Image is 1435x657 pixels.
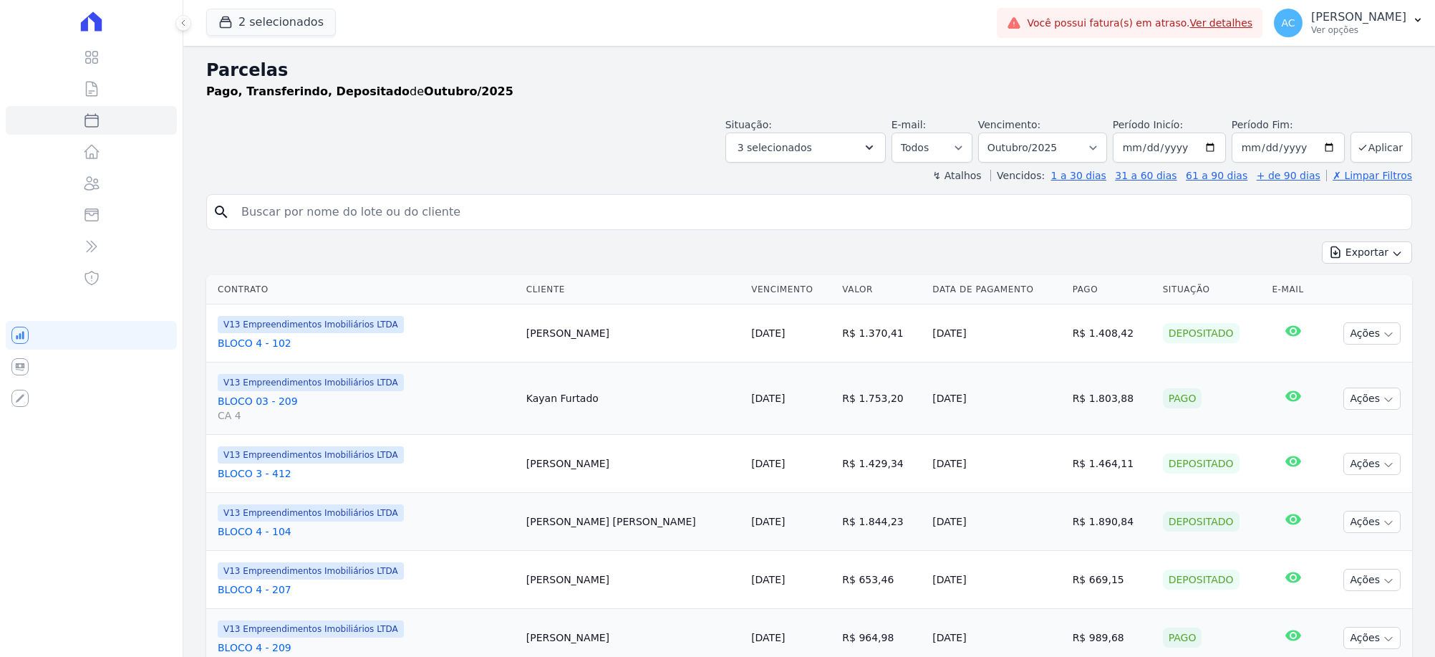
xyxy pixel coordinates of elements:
td: [PERSON_NAME] [521,551,745,609]
a: BLOCO 4 - 104 [218,524,515,539]
a: BLOCO 4 - 207 [218,582,515,597]
button: Ações [1343,511,1401,533]
label: Vencidos: [990,170,1045,181]
strong: Pago, Transferindo, Depositado [206,85,410,98]
span: V13 Empreendimentos Imobiliários LTDA [218,374,404,391]
a: BLOCO 03 - 209CA 4 [218,394,515,423]
td: Kayan Furtado [521,363,745,435]
p: Ver opções [1311,24,1406,36]
span: CA 4 [218,408,515,423]
span: V13 Empreendimentos Imobiliários LTDA [218,504,404,522]
span: 3 selecionados [738,139,812,156]
td: [PERSON_NAME] [521,304,745,363]
a: [DATE] [751,393,785,404]
button: 2 selecionados [206,9,336,36]
th: Contrato [206,275,521,304]
td: [DATE] [927,493,1066,551]
input: Buscar por nome do lote ou do cliente [233,198,1406,226]
div: Pago [1163,628,1202,648]
td: R$ 1.890,84 [1067,493,1157,551]
th: Situação [1157,275,1267,304]
td: R$ 1.753,20 [836,363,927,435]
h2: Parcelas [206,57,1412,83]
button: 3 selecionados [725,133,886,163]
div: Depositado [1163,454,1240,474]
td: [DATE] [927,304,1066,363]
button: Ações [1343,453,1401,475]
td: [PERSON_NAME] [521,435,745,493]
td: [DATE] [927,551,1066,609]
a: 61 a 90 dias [1186,170,1247,181]
td: R$ 1.464,11 [1067,435,1157,493]
span: V13 Empreendimentos Imobiliários LTDA [218,446,404,464]
a: 31 a 60 dias [1115,170,1176,181]
td: R$ 1.844,23 [836,493,927,551]
label: Período Inicío: [1113,119,1183,130]
a: [DATE] [751,574,785,585]
td: R$ 1.803,88 [1067,363,1157,435]
th: E-mail [1266,275,1320,304]
button: Ações [1343,322,1401,345]
td: R$ 1.429,34 [836,435,927,493]
a: + de 90 dias [1257,170,1320,181]
td: R$ 1.408,42 [1067,304,1157,363]
button: Ações [1343,569,1401,591]
td: R$ 653,46 [836,551,927,609]
a: BLOCO 4 - 209 [218,641,515,655]
p: [PERSON_NAME] [1311,10,1406,24]
label: Vencimento: [978,119,1040,130]
label: E-mail: [892,119,927,130]
a: ✗ Limpar Filtros [1326,170,1412,181]
span: V13 Empreendimentos Imobiliários LTDA [218,316,404,333]
a: Ver detalhes [1190,17,1253,29]
p: de [206,83,513,100]
label: Período Fim: [1232,118,1345,133]
td: [DATE] [927,363,1066,435]
span: AC [1282,18,1295,28]
div: Depositado [1163,570,1240,590]
span: Você possui fatura(s) em atraso. [1027,16,1252,31]
th: Data de Pagamento [927,275,1066,304]
th: Cliente [521,275,745,304]
a: [DATE] [751,632,785,643]
div: Pago [1163,388,1202,408]
a: [DATE] [751,458,785,469]
a: BLOCO 3 - 412 [218,466,515,481]
a: BLOCO 4 - 102 [218,336,515,350]
a: 1 a 30 dias [1051,170,1106,181]
button: AC [PERSON_NAME] Ver opções [1262,3,1435,43]
span: V13 Empreendimentos Imobiliários LTDA [218,620,404,638]
a: [DATE] [751,516,785,527]
td: R$ 669,15 [1067,551,1157,609]
button: Exportar [1322,241,1412,264]
td: [PERSON_NAME] [PERSON_NAME] [521,493,745,551]
span: V13 Empreendimentos Imobiliários LTDA [218,562,404,580]
div: Depositado [1163,512,1240,532]
button: Ações [1343,388,1401,410]
i: search [213,203,230,221]
th: Pago [1067,275,1157,304]
div: Depositado [1163,323,1240,343]
strong: Outubro/2025 [424,85,513,98]
button: Aplicar [1351,132,1412,163]
label: ↯ Atalhos [932,170,981,181]
button: Ações [1343,627,1401,649]
label: Situação: [725,119,772,130]
td: [DATE] [927,435,1066,493]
